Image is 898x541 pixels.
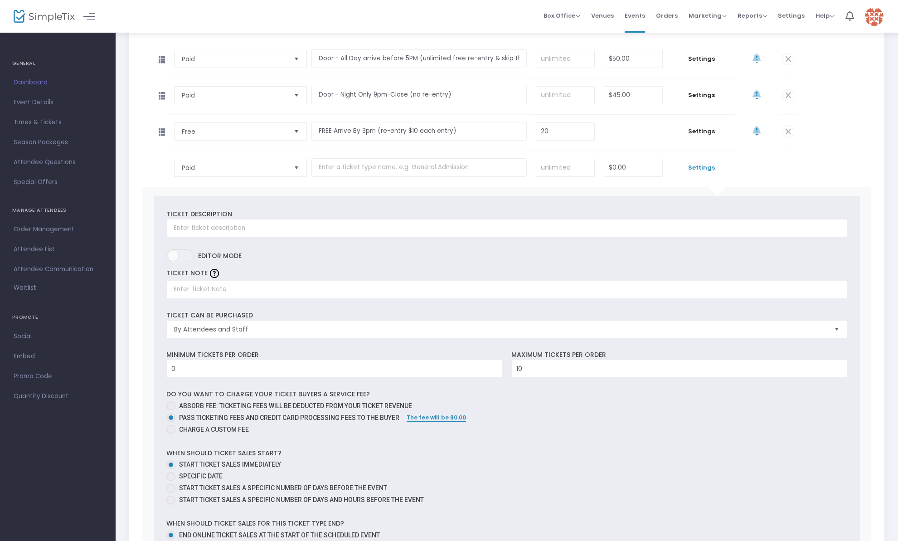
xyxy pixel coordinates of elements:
span: Special Offers [14,176,102,188]
label: Ticket Description [166,210,232,219]
span: Quantity Discount [14,390,102,402]
span: Settings [672,91,731,100]
span: Embed [14,351,102,362]
span: Waitlist [14,283,36,292]
input: Enter a ticket type name. e.g. General Admission [311,158,527,177]
label: Ticket can be purchased [166,311,253,320]
label: TICKET NOTE [166,268,208,278]
h4: MANAGE ATTENDEES [12,201,103,219]
input: unlimited [536,50,594,68]
h4: PROMOTE [12,308,103,327]
span: Order Management [14,224,102,235]
input: unlimited [536,159,594,176]
span: Start ticket sales a specific number of days and hours before the event [179,496,424,503]
input: Price [604,159,662,176]
span: Settings [672,163,731,172]
span: Promo Code [14,370,102,382]
span: Charge a custom fee [175,425,249,434]
span: Attendee List [14,244,102,255]
span: Paid [182,91,287,100]
input: Price [604,87,662,104]
span: Start ticket sales immediately [179,461,281,468]
span: Help [815,11,835,20]
span: Venues [591,4,614,27]
span: Orders [656,4,678,27]
span: Pass ticketing fees and credit card processing fees to the buyer [175,413,399,423]
span: Season Packages [14,136,102,148]
span: By Attendees and Staff [174,325,827,334]
label: Minimum tickets per order [166,350,259,360]
input: unlimited [536,87,594,104]
span: Settings [672,127,731,136]
input: Enter a ticket type name. e.g. General Admission [311,86,527,104]
button: Select [290,123,303,140]
span: Attendee Communication [14,263,102,275]
span: Paid [182,163,287,172]
span: Event Details [14,97,102,108]
span: Social [14,331,102,342]
span: Attendee Questions [14,156,102,168]
span: Paid [182,54,287,63]
input: Enter a ticket type name. e.g. General Admission [311,49,527,68]
input: Price [604,50,662,68]
span: Times & Tickets [14,117,102,128]
span: Settings [778,4,805,27]
span: Free [182,127,287,136]
input: Enter a ticket type name. e.g. General Admission [311,122,527,141]
button: Select [290,50,303,68]
button: Select [290,159,303,176]
span: Start ticket sales a specific number of days before the event [179,484,387,492]
span: Absorb fee: Ticketing fees will be deducted from your ticket revenue [179,402,412,409]
label: When should ticket sales for this ticket type end? [166,519,344,528]
label: When should ticket sales start? [166,448,282,458]
span: Reports [738,11,767,20]
span: Specific Date [179,473,223,480]
span: Settings [672,54,731,63]
h4: GENERAL [12,54,103,73]
span: Dashboard [14,77,102,88]
button: Select [830,321,843,338]
span: End online ticket sales at the start of the scheduled event [179,531,380,539]
input: Enter Ticket Note [166,280,847,299]
span: Editor mode [198,249,242,262]
span: Box Office [544,11,580,20]
img: question-mark [210,269,219,278]
button: Select [290,87,303,104]
input: Enter ticket description [166,219,847,238]
span: The fee will be $0.00 [407,414,466,421]
span: Marketing [689,11,727,20]
label: Maximum tickets per order [511,350,606,360]
span: Events [625,4,645,27]
label: Do you want to charge your ticket buyers a service fee? [166,390,370,399]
